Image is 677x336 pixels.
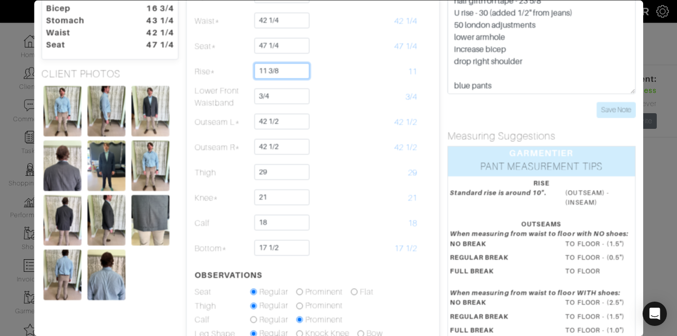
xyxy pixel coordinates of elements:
[194,9,250,34] td: Waist*
[131,86,169,136] img: JFm5Vp6GEVHkPUK1GPZNgR8u
[450,230,628,238] em: When measuring from waist to floor with NO shoes:
[405,92,417,102] span: 3/4
[408,194,417,203] span: 21
[442,239,558,253] dt: NO BREAK
[305,314,343,326] label: Prominent
[131,140,169,191] img: 8TrKTf2GgR7yctmnc4UjWLn7
[260,286,288,298] label: Regular
[194,84,250,110] td: Lower Front Waistband
[394,244,417,253] span: 17 1/2
[194,285,250,300] td: Seat
[558,325,641,335] dd: TO FLOOR - (1.0")
[194,300,250,314] td: Thigh
[194,236,250,261] td: Bottom*
[38,3,134,15] dt: Bicep
[442,253,558,266] dt: REGULAR BREAK
[194,160,250,185] td: Thigh
[194,110,250,135] td: Outseam L*
[442,298,558,312] dt: NO BREAK
[558,267,641,276] dd: TO FLOOR
[87,86,125,136] img: pjEg6uwxpXFQ8Dv4ubZMPvHq
[394,42,417,51] span: 47 1/4
[194,313,250,327] td: Calf
[450,290,620,297] em: When measuring from waist to floor WITH shoes:
[131,195,169,246] img: zynHR3Xg1jppn2PNQDQ95BDd
[38,39,134,51] dt: Seat
[408,168,417,177] span: 29
[394,17,417,26] span: 42 1/4
[558,312,641,321] dd: TO FLOOR - (1.5")
[194,185,250,211] td: Knee*
[194,135,250,160] td: Outseam R*
[87,250,125,300] img: UsgBCMxcEuGcXat3eEdd2UaG
[43,250,81,300] img: 3nzbmwKYUoLghNJZyd44uHGe
[442,312,558,325] dt: REGULAR BREAK
[558,253,641,262] dd: TO FLOOR - (0.5")
[194,211,250,236] td: Calf
[394,143,417,152] span: 42 1/2
[450,189,547,197] em: Standard rise is around 10".
[643,302,667,326] div: Open Intercom Messenger
[442,267,558,280] dt: FULL BREAK
[260,314,288,326] label: Regular
[41,68,178,80] h5: CLIENT PHOTOS
[447,130,636,142] h5: Measuring Suggestions
[43,86,81,136] img: wZRDUXePupBwg355KNur35m6
[360,286,374,298] label: Flat
[558,239,641,249] dd: TO FLOOR - (1.5")
[43,140,81,191] img: 9mumH2fc9wLmbUQLbeqPN986
[305,286,343,298] label: Prominent
[134,39,182,51] dt: 47 1/4
[194,261,250,285] th: OBSERVATIONS
[134,3,182,15] dt: 16 3/4
[305,300,343,312] label: Prominent
[558,188,641,207] dd: (OUTSEAM) - (INSEAM)
[260,300,288,312] label: Regular
[134,27,182,39] dt: 42 1/4
[134,15,182,27] dt: 43 1/4
[38,15,134,27] dt: Stomach
[558,298,641,308] dd: TO FLOOR - (2.5")
[408,67,417,76] span: 11
[408,219,417,228] span: 18
[43,195,81,246] img: JrsQzqvbFmewnbSn7fZEdYSq
[87,195,125,246] img: kSJYuYg9omvCij4CzQE43SuC
[87,140,125,191] img: Xv8FSmxkuBgkdEeKdC5N2Ai5
[448,147,635,160] div: GARMENTIER
[450,178,633,188] div: RISE
[194,34,250,59] td: Seat*
[194,59,250,84] td: Rise*
[448,160,635,176] div: PANT MEASUREMENT TIPS
[394,118,417,127] span: 42 1/2
[38,27,134,39] dt: Waist
[450,220,633,229] div: OUTSEAMS
[597,102,636,118] input: Save Note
